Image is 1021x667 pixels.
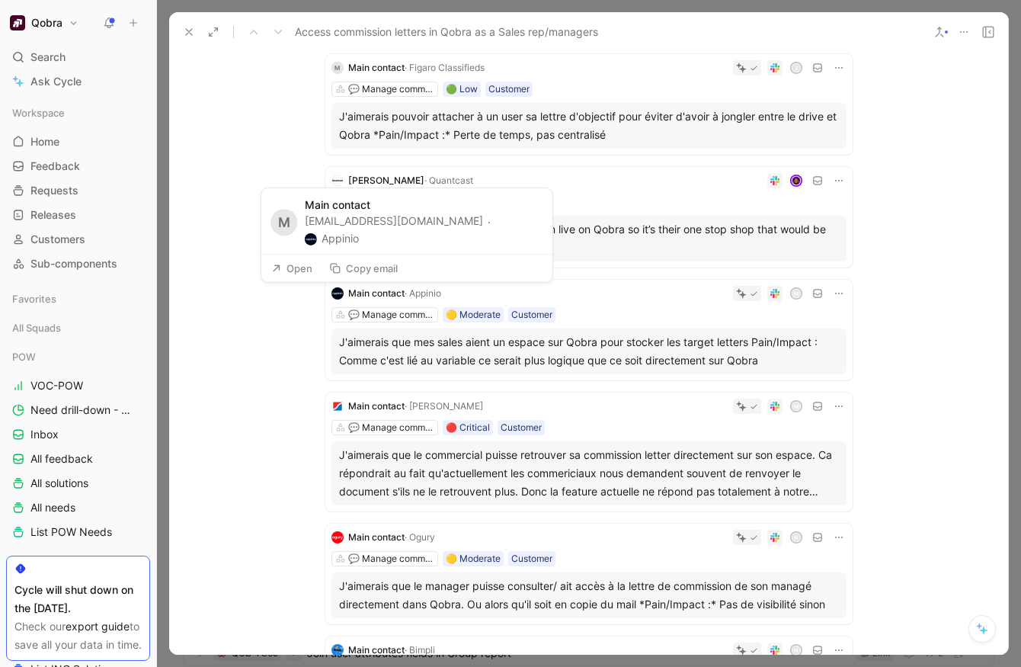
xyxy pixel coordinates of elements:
[331,644,344,656] img: logo
[501,420,542,435] div: Customer
[405,644,435,656] span: · Bimpli
[6,423,150,446] a: Inbox
[331,175,344,187] img: logo
[348,551,434,566] div: 💬 Manage commission letters
[6,374,150,397] a: VOC-POW
[446,82,478,97] div: 🟢 Low
[30,232,85,247] span: Customers
[6,70,150,93] a: Ask Cycle
[339,107,839,144] div: J'aimerais pouvoir attacher à un user sa lettre d'objectif pour éviter d'avoir à jongler entre le...
[348,82,434,97] div: 💬 Manage commission letters
[6,101,150,124] div: Workspace
[30,524,112,540] span: List POW Needs
[264,258,319,279] button: Open
[305,229,359,248] button: Appinio
[12,105,65,120] span: Workspace
[295,23,598,41] span: Access commission letters in Qobra as a Sales rep/managers
[331,531,344,544] img: logo
[30,48,66,66] span: Search
[6,345,150,368] div: POW
[30,500,75,515] span: All needs
[6,316,150,344] div: All Squads
[446,420,490,435] div: 🔴 Critical
[791,533,801,543] div: n
[6,46,150,69] div: Search
[30,159,80,174] span: Feedback
[424,175,473,186] span: · Quantcast
[6,316,150,339] div: All Squads
[446,551,501,566] div: 🟡 Moderate
[12,291,56,306] span: Favorites
[331,400,344,412] img: logo
[30,476,88,491] span: All solutions
[305,233,317,245] img: appinio.com
[339,220,839,257] div: Not 100% requirement but If the letters can live on Qobra so it’s their one stop shop that would ...
[488,82,530,97] div: Customer
[6,287,150,310] div: Favorites
[270,209,297,236] div: M
[488,215,491,229] div: ·
[348,400,405,412] span: Main contact
[405,400,483,412] span: · [PERSON_NAME]
[30,134,59,149] span: Home
[6,204,150,226] a: Releases
[6,345,150,544] div: POWVOC-POWNeed drill-down - POWInboxAll feedbackAll solutionsAll needsList POW Needs
[66,620,130,633] a: export guide
[339,446,839,501] div: J'aimerais que le commercial puisse retrouver sa commission letter directement sur son espace. Ca...
[6,179,150,202] a: Requests
[6,447,150,470] a: All feedback
[791,63,801,73] div: j
[30,256,117,271] span: Sub-components
[12,320,61,335] span: All Squads
[30,72,82,91] span: Ask Cycle
[6,130,150,153] a: Home
[446,307,501,322] div: 🟡 Moderate
[14,581,142,617] div: Cycle will shut down on the [DATE].
[30,378,83,393] span: VOC-POW
[30,207,76,223] span: Releases
[30,451,93,467] span: All feedback
[511,307,552,322] div: Customer
[791,176,801,186] img: avatar
[348,62,405,73] span: Main contact
[6,496,150,519] a: All needs
[331,62,344,74] div: M
[348,644,405,656] span: Main contact
[331,287,344,300] img: logo
[6,228,150,251] a: Customers
[12,349,36,364] span: POW
[405,287,441,299] span: · Appinio
[6,155,150,178] a: Feedback
[6,472,150,495] a: All solutions
[348,287,405,299] span: Main contact
[339,577,839,614] div: J'aimerais que le manager puisse consulter/ ait accès à la lettre de commission de son managé dir...
[30,402,131,418] span: Need drill-down - POW
[6,12,82,34] button: QobraQobra
[6,252,150,275] a: Sub-components
[6,521,150,544] a: List POW Needs
[791,402,801,412] div: m
[30,183,78,198] span: Requests
[30,427,59,442] span: Inbox
[348,420,434,435] div: 💬 Manage commission letters
[405,531,435,543] span: · Ogury
[305,213,543,248] div: [EMAIL_ADDRESS][DOMAIN_NAME]
[10,15,25,30] img: Qobra
[31,16,62,30] h1: Qobra
[6,399,150,422] a: Need drill-down - POW
[405,62,485,73] span: · Figaro Classifieds
[14,617,142,654] div: Check our to save all your data in time.
[348,531,405,543] span: Main contact
[305,197,543,212] div: Main contact
[791,289,801,299] div: m
[791,646,801,656] div: n
[339,333,839,370] div: J'aimerais que mes sales aient un espace sur Qobra pour stocker les target letters Pain/Impact : ...
[511,551,552,566] div: Customer
[322,258,405,279] button: Copy email
[348,307,434,322] div: 💬 Manage commission letters
[348,175,424,186] span: [PERSON_NAME]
